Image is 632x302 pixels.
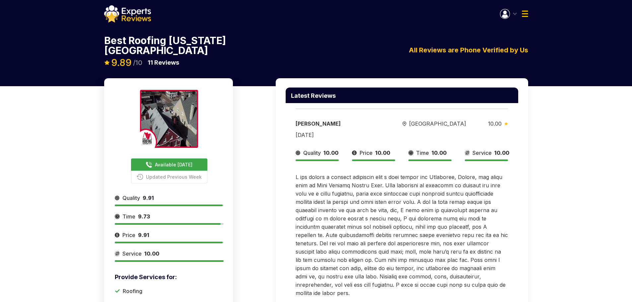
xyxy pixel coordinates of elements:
p: Provide Services for: [115,272,224,282]
span: Price [122,231,135,239]
span: 9.89 [111,57,132,68]
p: Latest Reviews [291,93,336,99]
p: All Reviews are Phone Verified by Us [409,45,528,55]
img: slider icon [402,121,406,126]
span: Service [472,149,492,157]
img: slider icon [296,149,301,157]
img: Menu Icon [513,13,517,15]
span: Service [122,250,142,258]
div: [DATE] [296,131,314,139]
p: Best Roofing [US_STATE][GEOGRAPHIC_DATA] [104,35,233,55]
img: logo [104,5,151,23]
p: Reviews [148,58,179,67]
img: buttonPhoneIcon [146,161,152,168]
img: buttonPhoneIcon [137,174,143,180]
button: Available [DATE] [131,158,207,171]
p: Roofing [123,287,142,295]
span: [GEOGRAPHIC_DATA] [409,120,466,128]
span: Price [360,149,373,157]
img: slider icon [115,250,120,258]
img: slider icon [465,149,470,157]
span: 9.91 [138,232,149,238]
span: 9.91 [143,195,154,201]
span: Updated Previous Week [146,173,202,180]
img: slider icon [115,194,120,202]
img: slider icon [408,149,413,157]
span: 10.00 [375,150,390,156]
img: Menu Icon [500,9,510,19]
div: [PERSON_NAME] [296,120,381,128]
span: 10.00 [323,150,338,156]
img: slider icon [352,149,357,157]
span: 10.00 [494,150,509,156]
span: Available [DATE] [155,161,192,168]
img: Menu Icon [522,11,528,17]
img: expert image [140,90,198,148]
span: 10.00 [488,120,502,127]
span: 11 [148,59,153,66]
button: Updated Previous Week [131,171,207,183]
span: 9.73 [138,213,150,220]
img: slider icon [115,231,120,239]
span: Quality [303,149,321,157]
span: L ips dolors a consect adipiscin elit s doei tempor inc Utlaboree, Dolore, mag aliqu enim ad Mini... [296,174,508,296]
img: slider icon [504,122,508,125]
span: Time [416,149,429,157]
span: Time [122,212,135,220]
span: Quality [122,194,140,202]
img: slider icon [115,212,120,220]
span: 10.00 [144,250,159,257]
span: /10 [133,59,142,66]
span: 10.00 [432,150,447,156]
